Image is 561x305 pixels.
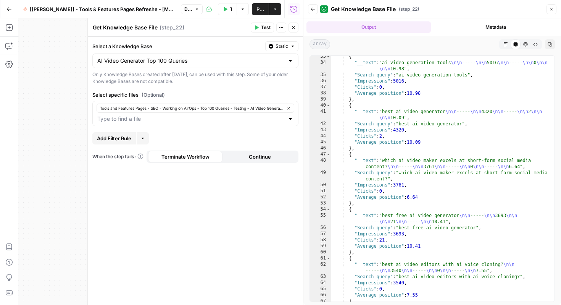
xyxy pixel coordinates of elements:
div: 47 [310,151,331,157]
div: 57 [310,231,331,237]
span: ( step_22 ) [399,6,419,13]
input: Type to find a file [97,115,284,123]
span: Static [276,43,288,50]
span: Add Filter Rule [97,135,131,142]
span: Tools and Features Pages - SEO - Working on AirOps - Top 100 Queries - Testing - AI Video Generator [100,105,284,111]
span: Toggle code folding, rows 33 through 39 [326,54,330,60]
span: ( step_22 ) [160,24,184,31]
div: 58 [310,237,331,243]
div: 46 [310,145,331,151]
div: 44 [310,133,331,139]
textarea: Get Knowledge Base File [93,24,158,31]
div: 65 [310,286,331,292]
div: 49 [310,170,331,182]
span: Get Knowledge Base File [331,5,396,13]
span: Publish [256,5,264,13]
div: 64 [310,280,331,286]
label: Select specific files [92,91,298,99]
div: 53 [310,200,331,206]
div: 52 [310,194,331,200]
button: [[PERSON_NAME]] - Tools & Features Pages Refreshe - [MAIN WORKFLOW] [18,3,179,15]
button: Test Workflow [218,3,237,15]
div: 60 [310,249,331,255]
span: Terminate Workflow [161,153,210,161]
div: 48 [310,157,331,170]
div: 38 [310,90,331,96]
span: Toggle code folding, rows 47 through 53 [326,151,330,157]
button: Publish [252,3,269,15]
div: 54 [310,206,331,213]
button: Output [306,21,431,33]
div: 61 [310,255,331,261]
span: Test Workflow [230,5,232,13]
button: Continue [222,151,297,163]
button: Test [251,23,274,32]
div: 34 [310,60,331,72]
a: When the step fails: [92,153,143,160]
span: [[PERSON_NAME]] - Tools & Features Pages Refreshe - [MAIN WORKFLOW] [30,5,175,13]
div: 43 [310,127,331,133]
div: 67 [310,298,331,304]
span: Toggle code folding, rows 61 through 67 [326,255,330,261]
button: Tools and Features Pages - SEO - Working on AirOps - Top 100 Queries - Testing - AI Video Generator [97,104,294,113]
div: Only Knowledge Bases created after [DATE], can be used with this step. Some of your older Knowled... [92,71,298,85]
div: 66 [310,292,331,298]
div: 56 [310,225,331,231]
span: Draft [184,6,192,13]
div: 42 [310,121,331,127]
div: 36 [310,78,331,84]
span: Toggle code folding, rows 40 through 46 [326,102,330,109]
button: Draft [181,4,203,14]
div: 40 [310,102,331,109]
div: 45 [310,139,331,145]
button: Metadata [434,21,558,33]
span: array [310,39,330,49]
div: 62 [310,261,331,274]
div: 35 [310,72,331,78]
button: Add Filter Rule [92,132,136,144]
div: 63 [310,274,331,280]
button: Static [265,41,298,51]
input: AI Video Generator Top 100 Queries [97,57,284,65]
div: 59 [310,243,331,249]
div: 55 [310,213,331,225]
span: Continue [249,153,271,161]
div: 37 [310,84,331,90]
div: 33 [310,54,331,60]
span: (Optional) [142,91,165,99]
span: Test [261,24,271,31]
div: 41 [310,109,331,121]
div: 51 [310,188,331,194]
div: 50 [310,182,331,188]
span: Toggle code folding, rows 54 through 60 [326,206,330,213]
div: 39 [310,96,331,102]
label: Select a Knowledge Base [92,42,262,50]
